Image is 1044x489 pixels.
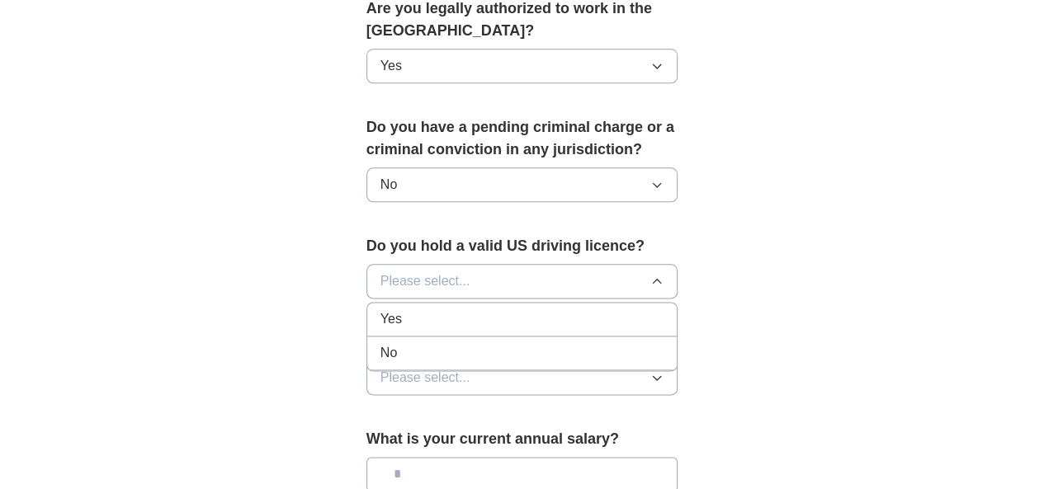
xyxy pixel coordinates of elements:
button: Yes [366,49,678,83]
span: Please select... [380,368,470,388]
span: Yes [380,309,402,329]
span: No [380,175,397,195]
button: Please select... [366,264,678,299]
button: Please select... [366,360,678,395]
button: No [366,167,678,202]
label: What is your current annual salary? [366,428,678,450]
label: Do you have a pending criminal charge or a criminal conviction in any jurisdiction? [366,116,678,161]
span: No [380,343,397,363]
label: Do you hold a valid US driving licence? [366,235,678,257]
span: Please select... [380,271,470,291]
span: Yes [380,56,402,76]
